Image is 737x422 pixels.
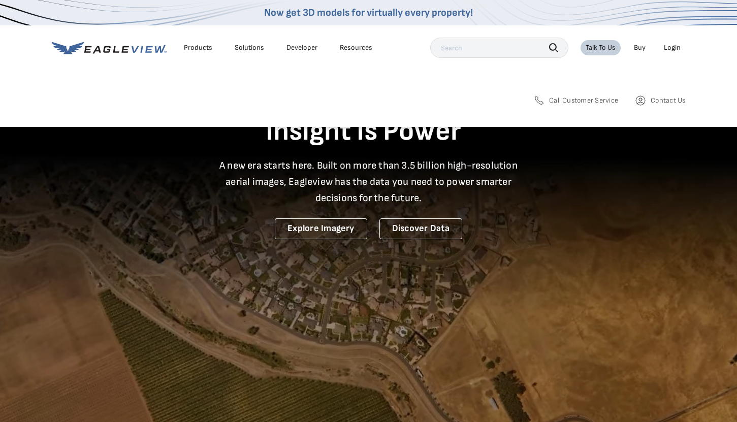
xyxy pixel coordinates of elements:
[286,43,317,52] a: Developer
[184,43,212,52] div: Products
[634,94,685,107] a: Contact Us
[549,96,618,105] span: Call Customer Service
[634,43,646,52] a: Buy
[430,38,568,58] input: Search
[664,43,681,52] div: Login
[379,218,462,239] a: Discover Data
[213,157,524,206] p: A new era starts here. Built on more than 3.5 billion high-resolution aerial images, Eagleview ha...
[235,43,264,52] div: Solutions
[651,96,685,105] span: Contact Us
[52,114,686,149] h1: Insight Is Power
[264,7,473,19] a: Now get 3D models for virtually every property!
[340,43,372,52] div: Resources
[533,94,618,107] a: Call Customer Service
[275,218,367,239] a: Explore Imagery
[586,43,616,52] div: Talk To Us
